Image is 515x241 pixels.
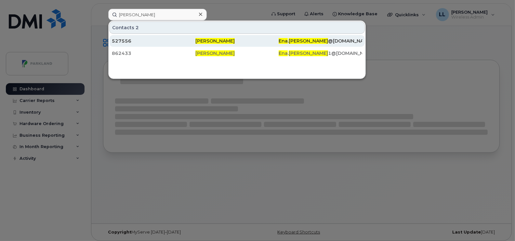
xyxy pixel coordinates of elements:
[109,35,365,47] a: 527556[PERSON_NAME]Ena.[PERSON_NAME]@[DOMAIN_NAME]
[279,50,288,56] span: Ena
[112,38,195,44] div: 527556
[109,21,365,34] div: Contacts
[112,50,195,57] div: 862433
[279,50,362,57] div: . 1@[DOMAIN_NAME]
[109,47,365,59] a: 862433[PERSON_NAME]Ena.[PERSON_NAME]1@[DOMAIN_NAME]
[279,38,288,44] span: Ena
[279,38,362,44] div: . @[DOMAIN_NAME]
[289,38,328,44] span: [PERSON_NAME]
[289,50,328,56] span: [PERSON_NAME]
[136,24,139,31] span: 2
[195,38,235,44] span: [PERSON_NAME]
[195,50,235,56] span: [PERSON_NAME]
